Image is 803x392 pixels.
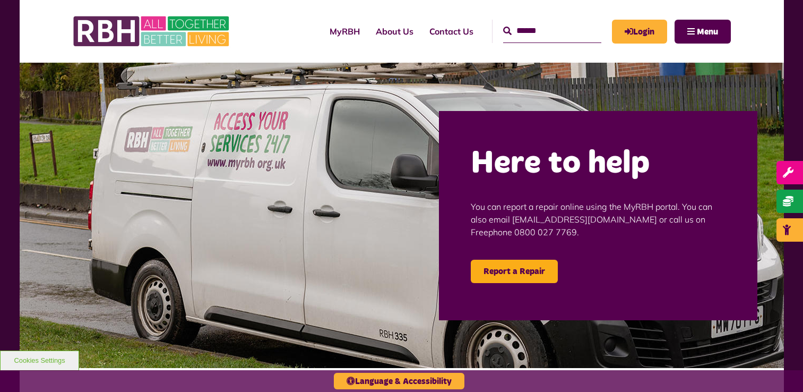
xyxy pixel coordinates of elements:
[334,373,464,389] button: Language & Accessibility
[612,20,667,44] a: MyRBH
[73,11,232,52] img: RBH
[368,17,421,46] a: About Us
[675,20,731,44] button: Navigation
[697,28,718,36] span: Menu
[471,184,726,254] p: You can report a repair online using the MyRBH portal. You can also email [EMAIL_ADDRESS][DOMAIN_...
[755,344,803,392] iframe: Netcall Web Assistant for live chat
[471,143,726,184] h2: Here to help
[322,17,368,46] a: MyRBH
[20,63,784,368] img: Repairs 6
[421,17,481,46] a: Contact Us
[471,260,558,283] a: Report a Repair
